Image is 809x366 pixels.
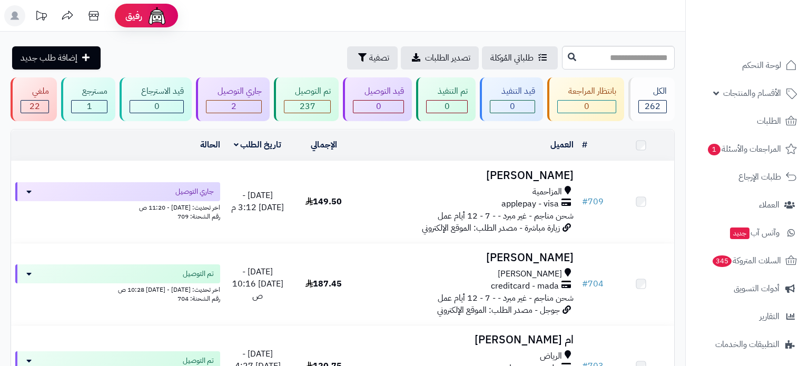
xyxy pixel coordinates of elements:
[21,52,77,64] span: إضافة طلب جديد
[582,195,604,208] a: #709
[490,101,535,113] div: 0
[146,5,167,26] img: ai-face.png
[300,100,315,113] span: 237
[582,195,588,208] span: #
[490,85,535,97] div: قيد التنفيذ
[491,280,559,292] span: creditcard - mada
[183,269,214,279] span: تم التوصيل
[284,101,331,113] div: 237
[194,77,272,121] a: جاري التوصيل 2
[232,265,283,302] span: [DATE] - [DATE] 10:16 ص
[15,283,220,294] div: اخر تحديث: [DATE] - [DATE] 10:28 ص
[305,195,342,208] span: 149.50
[712,255,733,268] span: 345
[532,186,562,198] span: المزاحمية
[692,248,803,273] a: السلات المتروكة345
[715,337,780,352] span: التطبيقات والخدمات
[284,85,331,97] div: تم التوصيل
[353,101,403,113] div: 0
[71,85,108,97] div: مسترجع
[438,210,574,222] span: شحن مناجم - غير مبرد - - 7 - 12 أيام عمل
[498,268,562,280] span: [PERSON_NAME]
[177,294,220,303] span: رقم الشحنة: 704
[59,77,118,121] a: مسترجع 1
[175,186,214,197] span: جاري التوصيل
[582,278,604,290] a: #704
[501,198,559,210] span: applepay - visa
[361,170,574,182] h3: [PERSON_NAME]
[21,85,49,97] div: ملغي
[692,220,803,245] a: وآتس آبجديد
[482,46,558,70] a: طلباتي المُوكلة
[490,52,534,64] span: طلباتي المُوكلة
[692,164,803,190] a: طلبات الإرجاع
[427,101,467,113] div: 0
[438,292,574,304] span: شحن مناجم - غير مبرد - - 7 - 12 أيام عمل
[729,225,780,240] span: وآتس آب
[15,201,220,212] div: اخر تحديث: [DATE] - 11:20 ص
[361,252,574,264] h3: [PERSON_NAME]
[87,100,92,113] span: 1
[272,77,341,121] a: تم التوصيل 237
[125,9,142,22] span: رفيق
[557,85,617,97] div: بانتظار المراجعة
[759,197,780,212] span: العملاء
[130,101,183,113] div: 0
[21,101,48,113] div: 22
[353,85,404,97] div: قيد التوصيل
[12,46,101,70] a: إضافة طلب جديد
[638,85,667,97] div: الكل
[29,100,40,113] span: 22
[730,227,749,239] span: جديد
[130,85,184,97] div: قيد الاسترجاع
[445,100,450,113] span: 0
[558,101,616,113] div: 0
[200,139,220,151] a: الحالة
[8,77,59,121] a: ملغي 22
[545,77,627,121] a: بانتظار المراجعة 0
[707,143,721,156] span: 1
[734,281,780,296] span: أدوات التسويق
[414,77,478,121] a: تم التنفيذ 0
[426,85,468,97] div: تم التنفيذ
[369,52,389,64] span: تصفية
[692,332,803,357] a: التطبيقات والخدمات
[28,5,54,29] a: تحديثات المنصة
[582,278,588,290] span: #
[692,108,803,134] a: الطلبات
[311,139,337,151] a: الإجمالي
[645,100,660,113] span: 262
[425,52,470,64] span: تصدير الطلبات
[154,100,160,113] span: 0
[712,253,781,268] span: السلات المتروكة
[692,192,803,217] a: العملاء
[738,170,781,184] span: طلبات الإرجاع
[376,100,381,113] span: 0
[707,142,781,156] span: المراجعات والأسئلة
[723,86,781,101] span: الأقسام والمنتجات
[582,139,587,151] a: #
[692,53,803,78] a: لوحة التحكم
[401,46,479,70] a: تصدير الطلبات
[626,77,677,121] a: الكل262
[183,355,214,366] span: تم التوصيل
[757,114,781,128] span: الطلبات
[692,304,803,329] a: التقارير
[550,139,574,151] a: العميل
[347,46,398,70] button: تصفية
[692,276,803,301] a: أدوات التسويق
[361,334,574,346] h3: ام [PERSON_NAME]
[72,101,107,113] div: 1
[206,85,262,97] div: جاري التوصيل
[742,58,781,73] span: لوحة التحكم
[584,100,589,113] span: 0
[341,77,414,121] a: قيد التوصيل 0
[540,350,562,362] span: الرياض
[305,278,342,290] span: 187.45
[117,77,194,121] a: قيد الاسترجاع 0
[737,8,799,30] img: logo-2.png
[231,100,236,113] span: 2
[478,77,545,121] a: قيد التنفيذ 0
[231,189,284,214] span: [DATE] - [DATE] 3:12 م
[234,139,282,151] a: تاريخ الطلب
